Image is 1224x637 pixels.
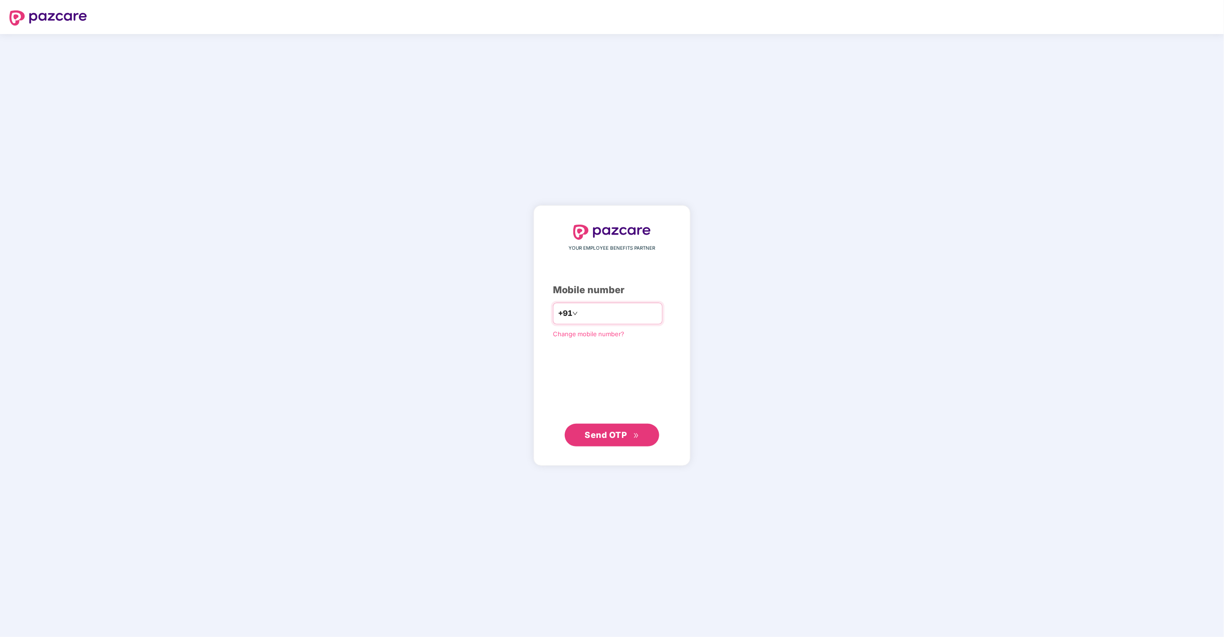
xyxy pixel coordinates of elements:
div: Mobile number [553,283,671,297]
span: Send OTP [585,430,627,440]
span: down [572,311,578,316]
img: logo [9,10,87,26]
a: Change mobile number? [553,330,624,338]
img: logo [573,225,651,240]
span: +91 [558,307,572,319]
button: Send OTPdouble-right [565,424,659,446]
span: double-right [633,433,639,439]
span: YOUR EMPLOYEE BENEFITS PARTNER [569,244,655,252]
